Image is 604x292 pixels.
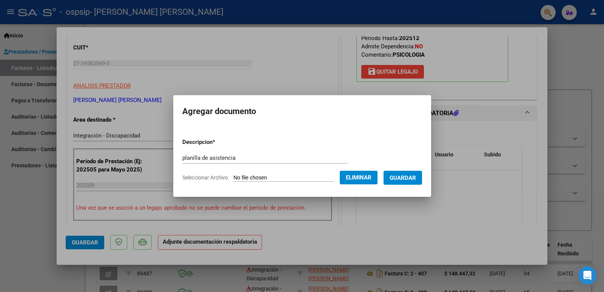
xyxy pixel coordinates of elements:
p: Descripcion [182,138,254,147]
span: Eliminar [346,174,371,181]
button: Eliminar [340,171,377,184]
h2: Agregar documento [182,104,422,119]
span: Guardar [390,175,416,181]
span: Seleccionar Archivo [182,175,228,181]
button: Guardar [384,171,422,185]
div: Open Intercom Messenger [578,266,596,284]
